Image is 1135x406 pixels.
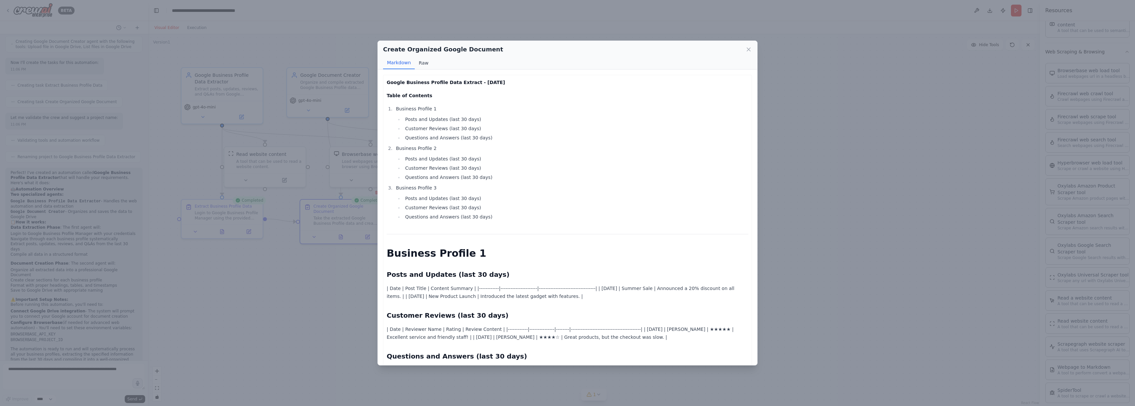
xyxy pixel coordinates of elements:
[403,194,748,202] li: Posts and Updates (last 30 days)
[403,204,748,212] li: Customer Reviews (last 30 days)
[387,270,748,279] h2: Posts and Updates (last 30 days)
[387,352,748,361] h2: Questions and Answers (last 30 days)
[403,134,748,142] li: Questions and Answers (last 30 days)
[394,105,748,142] li: Business Profile 1
[403,164,748,172] li: Customer Reviews (last 30 days)
[415,57,432,69] button: Raw
[394,184,748,221] li: Business Profile 3
[383,45,503,54] h2: Create Organized Google Document
[403,213,748,221] li: Questions and Answers (last 30 days)
[403,125,748,132] li: Customer Reviews (last 30 days)
[387,311,748,320] h2: Customer Reviews (last 30 days)
[387,284,748,300] p: | Date | Post Title | Content Summary | |------------|----------------------|--------------------...
[403,115,748,123] li: Posts and Updates (last 30 days)
[403,173,748,181] li: Questions and Answers (last 30 days)
[387,325,748,341] p: | Date | Reviewer Name | Rating | Review Content | |------------|---------------|--------|-------...
[387,80,505,85] strong: Google Business Profile Data Extract - [DATE]
[394,144,748,181] li: Business Profile 2
[403,155,748,163] li: Posts and Updates (last 30 days)
[387,247,748,259] h1: Business Profile 1
[387,93,432,98] strong: Table of Contents
[383,57,415,69] button: Markdown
